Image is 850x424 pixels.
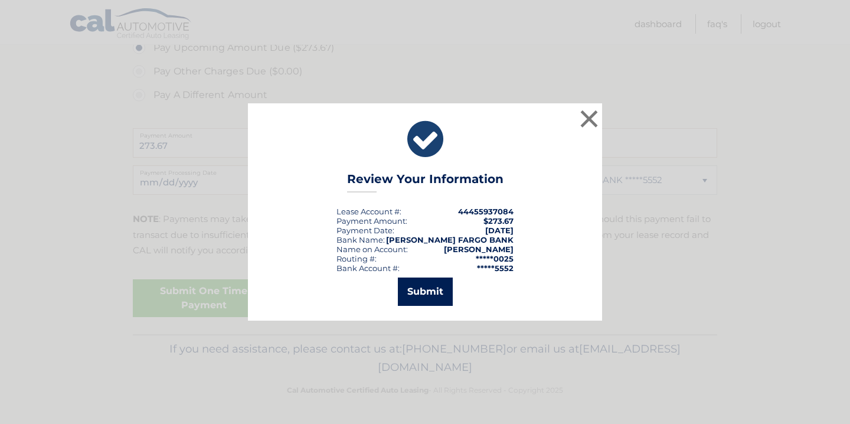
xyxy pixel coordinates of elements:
button: × [577,107,601,131]
div: Bank Account #: [336,263,400,273]
button: Submit [398,278,453,306]
span: [DATE] [485,226,514,235]
div: : [336,226,394,235]
div: Lease Account #: [336,207,401,216]
div: Payment Amount: [336,216,407,226]
span: $273.67 [483,216,514,226]
div: Name on Account: [336,244,408,254]
span: Payment Date [336,226,393,235]
div: Routing #: [336,254,377,263]
strong: 44455937084 [458,207,514,216]
h3: Review Your Information [347,172,504,193]
strong: [PERSON_NAME] [444,244,514,254]
strong: [PERSON_NAME] FARGO BANK [386,235,514,244]
div: Bank Name: [336,235,385,244]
